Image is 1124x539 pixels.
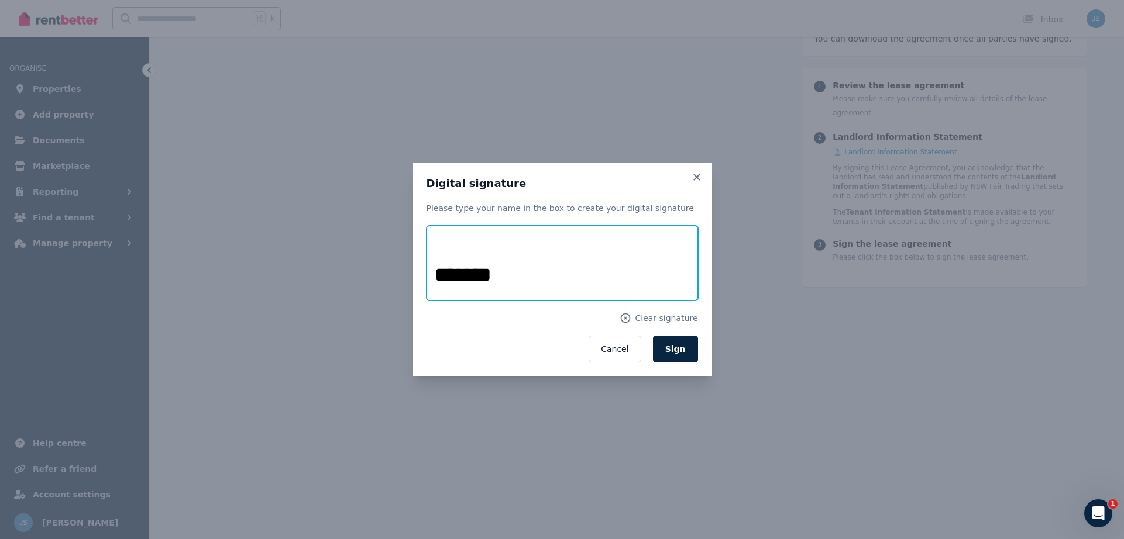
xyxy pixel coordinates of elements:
p: Please type your name in the box to create your digital signature [427,202,698,214]
button: Cancel [589,336,641,362]
span: Clear signature [635,312,697,324]
iframe: Intercom live chat [1084,499,1112,527]
span: Sign [665,344,686,354]
span: 1 [1108,499,1118,509]
h3: Digital signature [427,177,698,191]
button: Sign [653,336,698,362]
